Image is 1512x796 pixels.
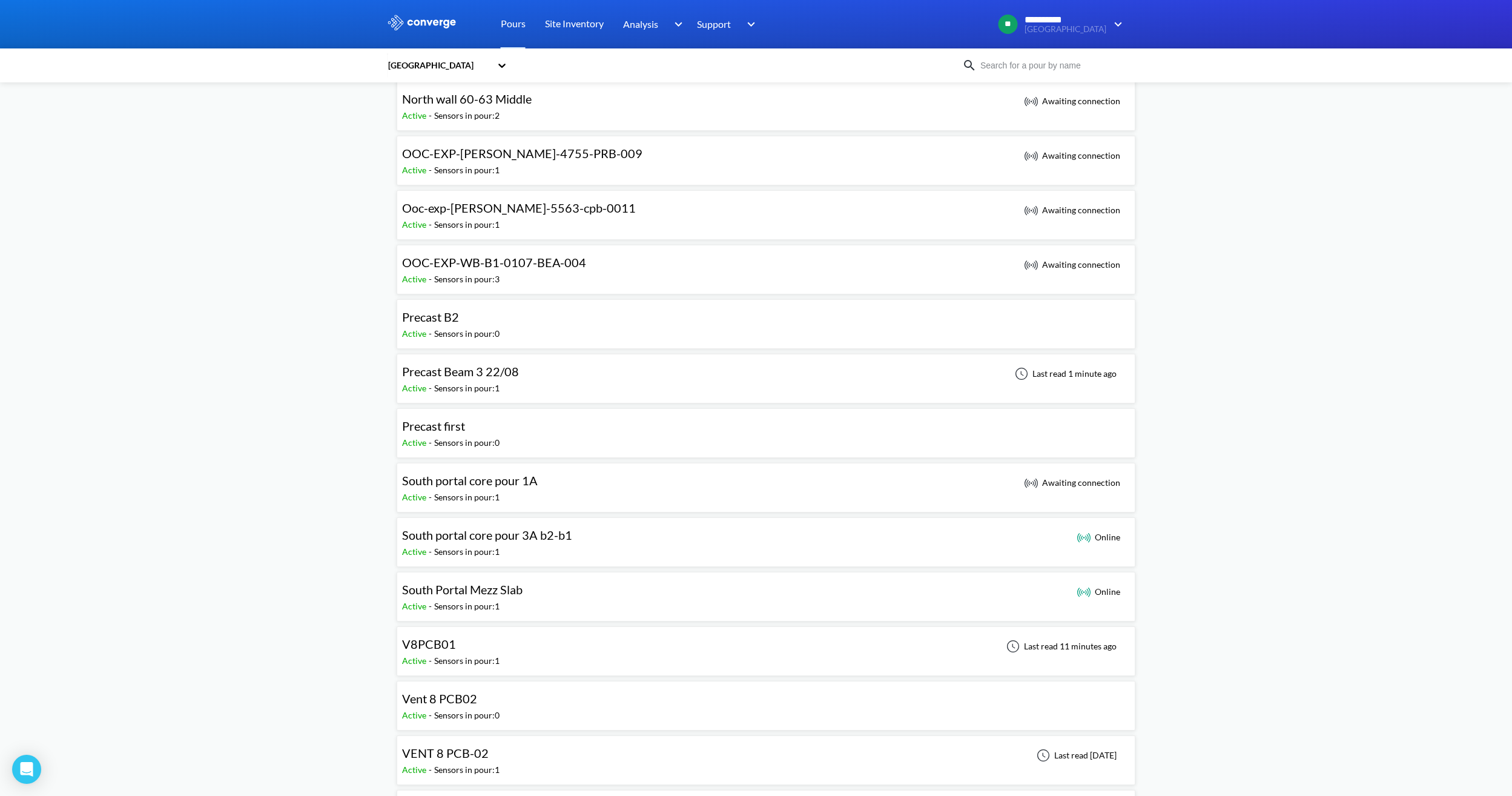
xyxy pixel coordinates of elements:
[1025,25,1106,34] span: [GEOGRAPHIC_DATA]
[397,531,1135,542] a: South portal core pour 3A b2-b1Active-Sensors in pour:1 Online
[402,310,459,324] span: Precast B2
[434,273,500,286] div: Sensors in pour: 3
[434,763,500,777] div: Sensors in pour: 1
[402,91,532,106] span: North wall 60-63 Middle
[1024,476,1120,490] div: Awaiting connection
[402,255,586,270] span: OOC-EXP-WB-B1-0107-BEA-004
[697,16,731,32] span: Support
[402,601,429,611] span: Active
[429,492,434,502] span: -
[402,546,429,557] span: Active
[1000,639,1120,654] div: Last read 11 minutes ago
[397,749,1135,760] a: VENT 8 PCB-02Active-Sensors in pour:1Last read [DATE]
[434,327,500,340] div: Sensors in pour: 0
[402,146,642,161] span: OOC-EXP-[PERSON_NAME]-4755-PRB-009
[397,640,1135,651] a: V8PCB01Active-Sensors in pour:1Last read 11 minutes ago
[402,165,429,175] span: Active
[402,710,429,720] span: Active
[397,477,1135,487] a: South portal core pour 1AActive-Sensors in pour:1 Awaiting connection
[429,437,434,448] span: -
[402,492,429,502] span: Active
[402,201,636,215] span: Ooc-exp-[PERSON_NAME]-5563-cpb-0011
[623,16,658,32] span: Analysis
[402,582,523,597] span: South Portal Mezz Slab
[397,95,1135,105] a: North wall 60-63 MiddleActive-Sensors in pour:2 Awaiting connection
[429,655,434,666] span: -
[402,528,572,542] span: South portal core pour 3A b2-b1
[429,328,434,339] span: -
[1024,148,1120,163] div: Awaiting connection
[429,601,434,611] span: -
[1030,748,1120,763] div: Last read [DATE]
[402,364,519,379] span: Precast Beam 3 22/08
[397,422,1135,433] a: Precast firstActive-Sensors in pour:0
[434,436,500,449] div: Sensors in pour: 0
[434,491,500,504] div: Sensors in pour: 1
[434,218,500,231] div: Sensors in pour: 1
[402,637,456,651] span: V8PCB01
[1077,585,1091,599] img: online_icon.svg
[1077,530,1120,545] div: Online
[434,164,500,177] div: Sensors in pour: 1
[429,546,434,557] span: -
[434,709,500,722] div: Sensors in pour: 0
[397,204,1135,214] a: Ooc-exp-[PERSON_NAME]-5563-cpb-0011Active-Sensors in pour:1 Awaiting connection
[397,695,1135,705] a: Vent 8 PCB02Active-Sensors in pour:0
[1008,366,1120,381] div: Last read 1 minute ago
[402,219,429,230] span: Active
[1024,257,1120,272] div: Awaiting connection
[434,600,500,613] div: Sensors in pour: 1
[402,746,489,760] span: VENT 8 PCB-02
[397,259,1135,269] a: OOC-EXP-WB-B1-0107-BEA-004Active-Sensors in pour:3 Awaiting connection
[1024,257,1038,272] img: awaiting_connection_icon.svg
[1024,476,1038,490] img: awaiting_connection_icon.svg
[397,368,1135,378] a: Precast Beam 3 22/08Active-Sensors in pour:1Last read 1 minute ago
[12,755,41,784] div: Open Intercom Messenger
[402,437,429,448] span: Active
[387,59,491,72] div: [GEOGRAPHIC_DATA]
[977,59,1123,72] input: Search for a pour by name
[429,165,434,175] span: -
[402,419,465,433] span: Precast first
[666,17,685,32] img: downArrow.svg
[739,17,759,32] img: downArrow.svg
[434,109,500,122] div: Sensors in pour: 2
[402,328,429,339] span: Active
[1024,94,1120,108] div: Awaiting connection
[429,219,434,230] span: -
[429,764,434,775] span: -
[402,383,429,393] span: Active
[429,274,434,284] span: -
[402,691,477,706] span: Vent 8 PCB02
[429,383,434,393] span: -
[1024,203,1038,217] img: awaiting_connection_icon.svg
[397,586,1135,596] a: South Portal Mezz SlabActive-Sensors in pour:1 Online
[402,764,429,775] span: Active
[402,655,429,666] span: Active
[434,545,500,559] div: Sensors in pour: 1
[402,473,538,488] span: South portal core pour 1A
[402,110,429,121] span: Active
[1077,585,1120,599] div: Online
[387,15,457,30] img: logo_ewhite.svg
[1024,203,1120,217] div: Awaiting connection
[429,710,434,720] span: -
[1024,148,1038,163] img: awaiting_connection_icon.svg
[1077,530,1091,545] img: online_icon.svg
[434,654,500,668] div: Sensors in pour: 1
[429,110,434,121] span: -
[962,58,977,73] img: icon-search.svg
[434,382,500,395] div: Sensors in pour: 1
[397,150,1135,160] a: OOC-EXP-[PERSON_NAME]-4755-PRB-009Active-Sensors in pour:1 Awaiting connection
[397,313,1135,323] a: Precast B2Active-Sensors in pour:0
[402,274,429,284] span: Active
[1106,17,1126,32] img: downArrow.svg
[1024,94,1038,108] img: awaiting_connection_icon.svg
